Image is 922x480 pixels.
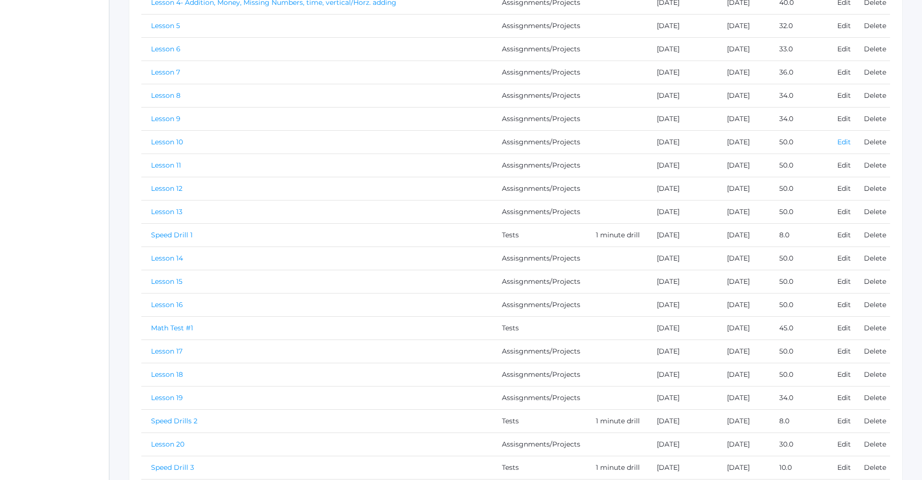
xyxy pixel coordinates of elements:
[492,223,586,247] td: Tests
[864,463,886,472] a: Delete
[717,177,770,200] td: [DATE]
[151,347,182,356] a: Lesson 17
[864,231,886,239] a: Delete
[647,270,717,293] td: [DATE]
[647,223,717,247] td: [DATE]
[717,200,770,223] td: [DATE]
[837,417,851,425] a: Edit
[151,161,181,170] a: Lesson 11
[717,409,770,433] td: [DATE]
[492,293,586,316] td: Assisgnments/Projects
[151,68,180,77] a: Lesson 7
[770,107,828,130] td: 34.0
[717,293,770,316] td: [DATE]
[770,433,828,456] td: 30.0
[717,14,770,37] td: [DATE]
[864,207,886,216] a: Delete
[837,463,851,472] a: Edit
[647,409,717,433] td: [DATE]
[864,68,886,77] a: Delete
[837,324,851,332] a: Edit
[647,84,717,107] td: [DATE]
[770,363,828,386] td: 50.0
[770,409,828,433] td: 8.0
[864,440,886,449] a: Delete
[864,254,886,263] a: Delete
[647,456,717,479] td: [DATE]
[151,324,193,332] a: Math Test #1
[864,370,886,379] a: Delete
[647,363,717,386] td: [DATE]
[151,463,194,472] a: Speed Drill 3
[837,161,851,170] a: Edit
[864,161,886,170] a: Delete
[837,277,851,286] a: Edit
[717,386,770,409] td: [DATE]
[151,254,183,263] a: Lesson 14
[647,14,717,37] td: [DATE]
[837,138,851,146] a: Edit
[864,45,886,53] a: Delete
[492,340,586,363] td: Assisgnments/Projects
[492,386,586,409] td: Assisgnments/Projects
[151,184,182,193] a: Lesson 12
[586,409,647,433] td: 1 minute drill
[717,456,770,479] td: [DATE]
[151,440,184,449] a: Lesson 20
[770,316,828,340] td: 45.0
[647,316,717,340] td: [DATE]
[717,107,770,130] td: [DATE]
[151,114,181,123] a: Lesson 9
[647,200,717,223] td: [DATE]
[151,138,183,146] a: Lesson 10
[151,300,183,309] a: Lesson 16
[770,200,828,223] td: 50.0
[717,154,770,177] td: [DATE]
[647,340,717,363] td: [DATE]
[837,393,851,402] a: Edit
[864,21,886,30] a: Delete
[837,254,851,263] a: Edit
[492,37,586,61] td: Assisgnments/Projects
[864,277,886,286] a: Delete
[864,393,886,402] a: Delete
[864,114,886,123] a: Delete
[151,417,197,425] a: Speed Drills 2
[864,347,886,356] a: Delete
[492,363,586,386] td: Assisgnments/Projects
[492,200,586,223] td: Assisgnments/Projects
[770,37,828,61] td: 33.0
[770,247,828,270] td: 50.0
[770,223,828,247] td: 8.0
[717,223,770,247] td: [DATE]
[647,386,717,409] td: [DATE]
[647,130,717,154] td: [DATE]
[837,45,851,53] a: Edit
[837,114,851,123] a: Edit
[837,91,851,100] a: Edit
[717,270,770,293] td: [DATE]
[837,231,851,239] a: Edit
[151,207,182,216] a: Lesson 13
[770,61,828,84] td: 36.0
[770,293,828,316] td: 50.0
[770,386,828,409] td: 34.0
[717,340,770,363] td: [DATE]
[770,270,828,293] td: 50.0
[492,154,586,177] td: Assisgnments/Projects
[492,247,586,270] td: Assisgnments/Projects
[770,14,828,37] td: 32.0
[492,177,586,200] td: Assisgnments/Projects
[647,293,717,316] td: [DATE]
[647,107,717,130] td: [DATE]
[647,154,717,177] td: [DATE]
[864,138,886,146] a: Delete
[492,456,586,479] td: Tests
[586,223,647,247] td: 1 minute drill
[151,45,181,53] a: Lesson 6
[770,84,828,107] td: 34.0
[151,91,181,100] a: Lesson 8
[151,231,193,239] a: Speed Drill 1
[770,177,828,200] td: 50.0
[864,300,886,309] a: Delete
